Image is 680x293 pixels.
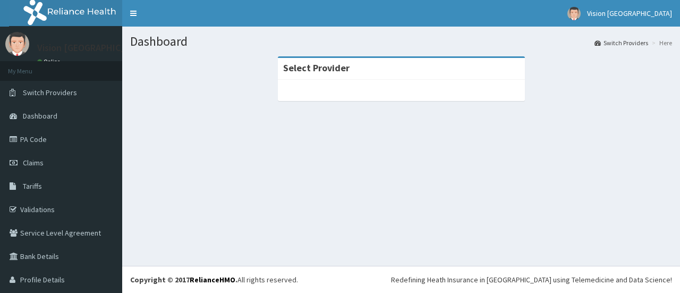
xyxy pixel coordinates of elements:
[283,62,350,74] strong: Select Provider
[130,35,672,48] h1: Dashboard
[23,181,42,191] span: Tariffs
[567,7,581,20] img: User Image
[23,88,77,97] span: Switch Providers
[23,111,57,121] span: Dashboard
[130,275,237,284] strong: Copyright © 2017 .
[23,158,44,168] span: Claims
[37,43,151,53] p: Vision [GEOGRAPHIC_DATA]
[587,9,672,18] span: Vision [GEOGRAPHIC_DATA]
[5,32,29,56] img: User Image
[391,274,672,285] div: Redefining Heath Insurance in [GEOGRAPHIC_DATA] using Telemedicine and Data Science!
[37,58,63,65] a: Online
[190,275,235,284] a: RelianceHMO
[122,266,680,293] footer: All rights reserved.
[649,38,672,47] li: Here
[594,38,648,47] a: Switch Providers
